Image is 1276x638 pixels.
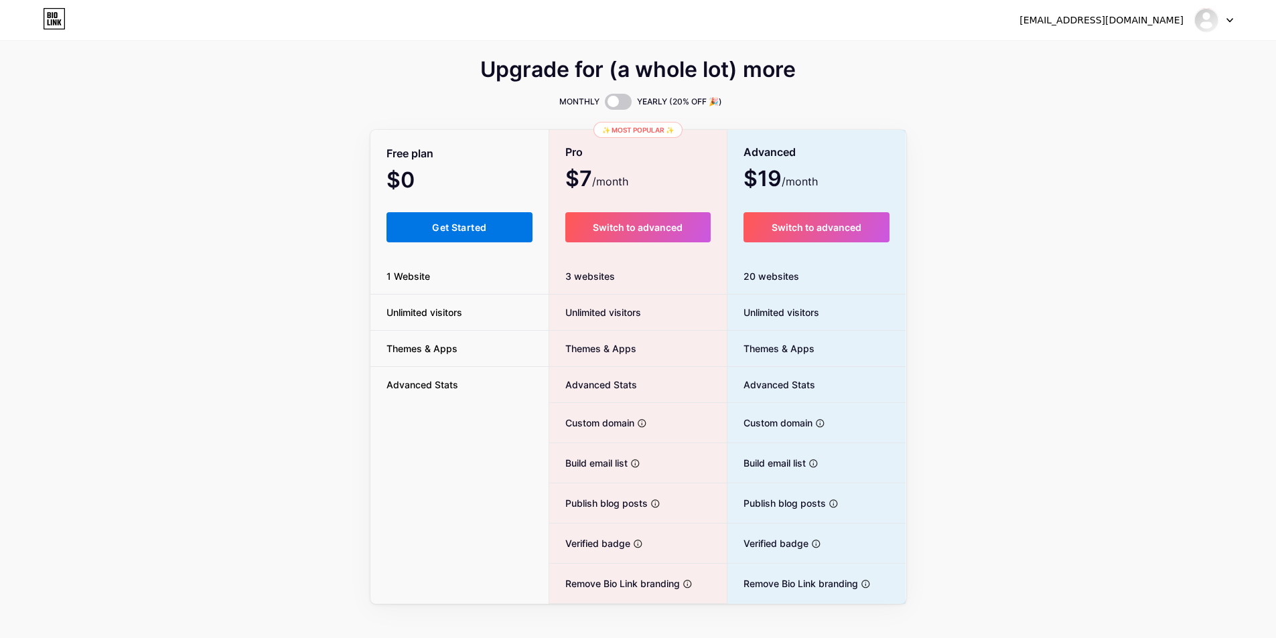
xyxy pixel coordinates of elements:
[559,95,599,108] span: MONTHLY
[549,576,680,590] span: Remove Bio Link branding
[480,62,796,78] span: Upgrade for (a whole lot) more
[549,536,630,550] span: Verified badge
[727,416,812,430] span: Custom domain
[565,212,711,242] button: Switch to advanced
[727,536,808,550] span: Verified badge
[386,212,533,242] button: Get Started
[727,305,819,319] span: Unlimited visitors
[1194,7,1219,33] img: localtrekkersperu
[549,258,727,295] div: 3 websites
[593,222,683,233] span: Switch to advanced
[370,269,446,283] span: 1 Website
[593,122,683,138] div: ✨ Most popular ✨
[727,378,815,392] span: Advanced Stats
[727,496,826,510] span: Publish blog posts
[549,378,637,392] span: Advanced Stats
[743,212,890,242] button: Switch to advanced
[549,416,634,430] span: Custom domain
[370,378,474,392] span: Advanced Stats
[370,305,478,319] span: Unlimited visitors
[565,141,583,164] span: Pro
[549,496,648,510] span: Publish blog posts
[1019,13,1184,27] div: [EMAIL_ADDRESS][DOMAIN_NAME]
[743,171,818,189] span: $19
[370,341,474,355] span: Themes & Apps
[782,173,818,189] span: /month
[565,171,628,189] span: $7
[386,172,451,191] span: $0
[592,173,628,189] span: /month
[549,341,636,355] span: Themes & Apps
[432,222,486,233] span: Get Started
[637,95,722,108] span: YEARLY (20% OFF 🎉)
[549,305,641,319] span: Unlimited visitors
[549,456,628,470] span: Build email list
[727,341,814,355] span: Themes & Apps
[727,456,806,470] span: Build email list
[727,576,858,590] span: Remove Bio Link branding
[743,141,796,164] span: Advanced
[386,142,433,165] span: Free plan
[772,222,861,233] span: Switch to advanced
[727,258,906,295] div: 20 websites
